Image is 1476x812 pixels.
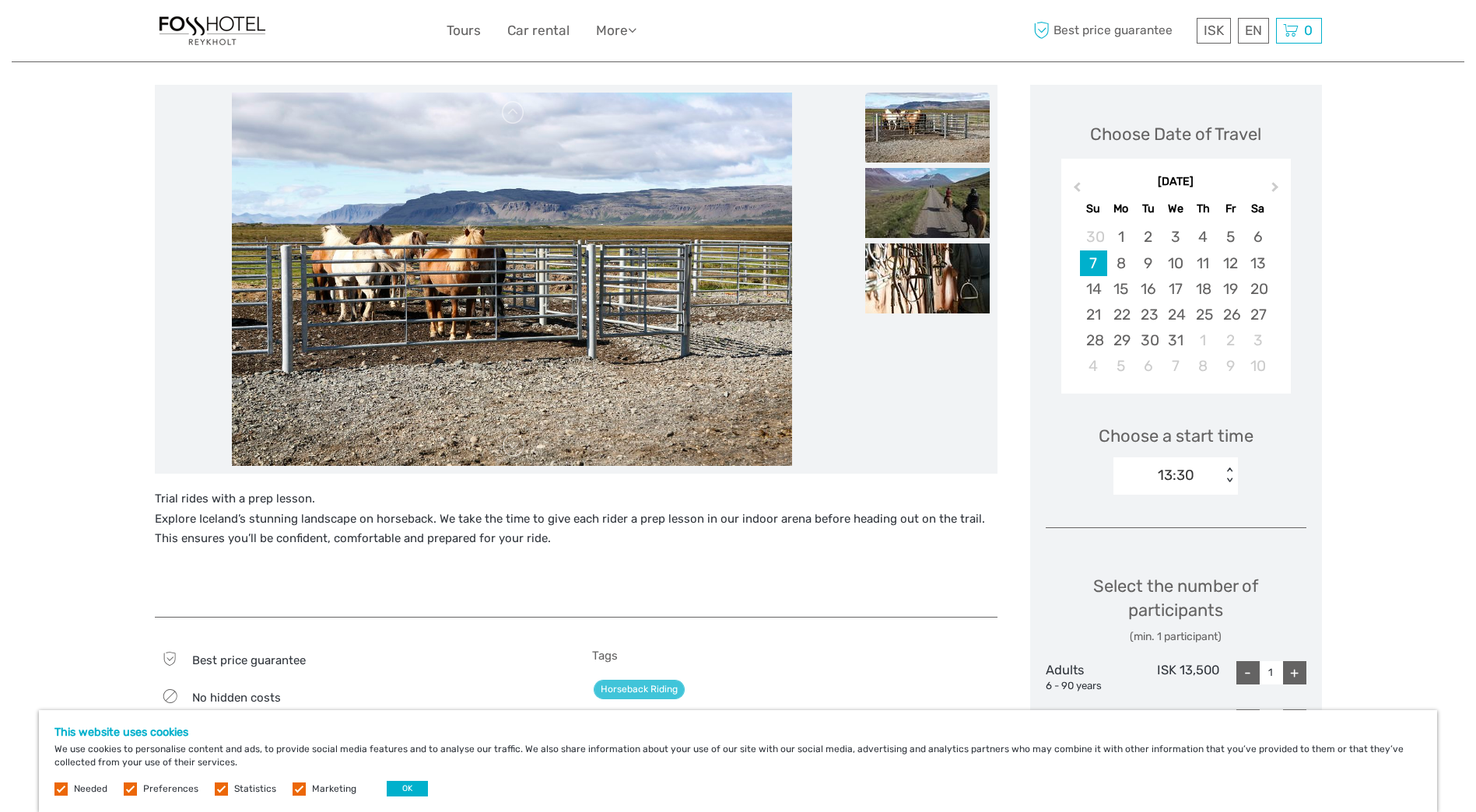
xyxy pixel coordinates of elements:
a: More [596,19,636,42]
div: Adults [1046,661,1133,694]
div: Choose Tuesday, December 16th, 2025 [1134,276,1162,302]
span: 0 [1302,23,1315,38]
div: Fr [1217,198,1244,219]
div: Choose Wednesday, December 31st, 2025 [1162,327,1189,353]
p: We're away right now. Please check back later! [22,27,176,40]
button: Open LiveChat chat widget [179,24,198,43]
div: We use cookies to personalise content and ads, to provide social media features and to analyse ou... [39,710,1437,812]
div: Choose Wednesday, January 7th, 2026 [1162,353,1189,379]
div: Choose Sunday, December 28th, 2025 [1080,327,1107,353]
span: No hidden costs [192,691,281,705]
div: (min. 1 participant) [1046,629,1306,645]
div: Choose Tuesday, December 9th, 2025 [1134,250,1162,276]
div: Choose Wednesday, December 17th, 2025 [1162,276,1189,302]
div: Sa [1244,198,1271,219]
span: Best price guarantee [192,653,306,667]
div: Choose Tuesday, December 23rd, 2025 [1134,302,1162,327]
label: Needed [74,782,107,796]
img: bac4cee1163b45e093b9de3e88f43b80_slider_thumbnail.jpg [865,243,990,313]
div: We [1162,198,1189,219]
div: Choose Saturday, December 27th, 2025 [1244,302,1271,327]
span: Explore Iceland’s stunning landscape on horseback. We take the time to give each rider a prep les... [155,512,985,546]
div: < > [1223,467,1236,484]
div: Choose Wednesday, December 10th, 2025 [1162,250,1189,276]
div: 6 - 90 years [1046,679,1133,694]
div: Choose Tuesday, January 6th, 2026 [1134,353,1162,379]
div: Choose Date of Travel [1090,122,1261,146]
div: Choose Saturday, January 10th, 2026 [1244,353,1271,379]
div: Choose Friday, January 9th, 2026 [1217,353,1244,379]
img: a4b77c06bc984ef1a1413c6ed9ab72e3_main_slider.jpg [232,93,792,466]
div: Th [1190,198,1217,219]
label: Statistics [234,782,276,796]
p: Trial rides with a prep lesson. [155,489,997,549]
label: Preferences [143,782,198,796]
div: Choose Sunday, January 4th, 2026 [1080,353,1107,379]
div: Tu [1134,198,1162,219]
span: ISK [1204,23,1224,38]
img: a4b77c06bc984ef1a1413c6ed9ab72e3_slider_thumbnail.jpg [865,93,990,163]
div: EN [1238,18,1269,44]
div: Mo [1107,198,1134,219]
div: Choose Sunday, November 30th, 2025 [1080,224,1107,250]
div: Choose Tuesday, December 30th, 2025 [1134,327,1162,353]
button: Next Month [1264,178,1289,203]
label: Marketing [312,782,356,796]
div: ISK 13,500 [1132,661,1219,694]
div: Su [1080,198,1107,219]
div: Choose Saturday, December 6th, 2025 [1244,224,1271,250]
div: Choose Tuesday, December 2nd, 2025 [1134,224,1162,250]
div: Choose Saturday, January 3rd, 2026 [1244,327,1271,353]
div: Choose Saturday, December 20th, 2025 [1244,276,1271,302]
div: Choose Sunday, December 7th, 2025 [1080,250,1107,276]
button: Previous Month [1063,178,1088,203]
div: Choose Thursday, December 25th, 2025 [1190,302,1217,327]
div: Select the number of participants [1046,574,1306,645]
div: Choose Monday, December 1st, 2025 [1107,224,1134,250]
div: + [1283,661,1306,684]
div: Choose Thursday, December 18th, 2025 [1190,276,1217,302]
div: Choose Thursday, January 8th, 2026 [1190,353,1217,379]
button: OK [387,781,428,796]
img: 1325-d350bf88-f202-48e6-ba09-5fbd552f958d_logo_small.jpg [155,12,270,50]
div: Choose Sunday, December 21st, 2025 [1080,302,1107,327]
div: Choose Monday, December 29th, 2025 [1107,327,1134,353]
div: Choose Wednesday, December 3rd, 2025 [1162,224,1189,250]
div: Choose Friday, December 12th, 2025 [1217,250,1244,276]
h5: Tags [592,649,997,663]
div: Choose Sunday, December 14th, 2025 [1080,276,1107,302]
h5: This website uses cookies [54,726,1422,739]
div: Choose Monday, December 15th, 2025 [1107,276,1134,302]
div: Choose Monday, December 8th, 2025 [1107,250,1134,276]
div: Choose Saturday, December 13th, 2025 [1244,250,1271,276]
span: Best price guarantee [1030,18,1193,44]
span: Choose a start time [1099,424,1253,448]
div: Choose Friday, December 26th, 2025 [1217,302,1244,327]
div: Choose Friday, December 19th, 2025 [1217,276,1244,302]
div: 13:30 [1158,465,1194,485]
div: Choose Thursday, January 1st, 2026 [1190,327,1217,353]
div: Choose Thursday, December 4th, 2025 [1190,224,1217,250]
a: Horseback Riding [594,680,685,699]
a: Tours [447,19,481,42]
div: Choose Monday, December 22nd, 2025 [1107,302,1134,327]
img: b86485adc7774dad9d8cfd03998cdd06_slider_thumbnail.jpg [865,168,990,238]
div: Choose Friday, December 5th, 2025 [1217,224,1244,250]
div: Choose Wednesday, December 24th, 2025 [1162,302,1189,327]
div: Choose Thursday, December 11th, 2025 [1190,250,1217,276]
div: Choose Monday, January 5th, 2026 [1107,353,1134,379]
div: month 2025-12 [1066,224,1285,379]
div: Choose Friday, January 2nd, 2026 [1217,327,1244,353]
a: Car rental [507,19,570,42]
div: - [1236,661,1260,684]
div: [DATE] [1061,174,1291,191]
